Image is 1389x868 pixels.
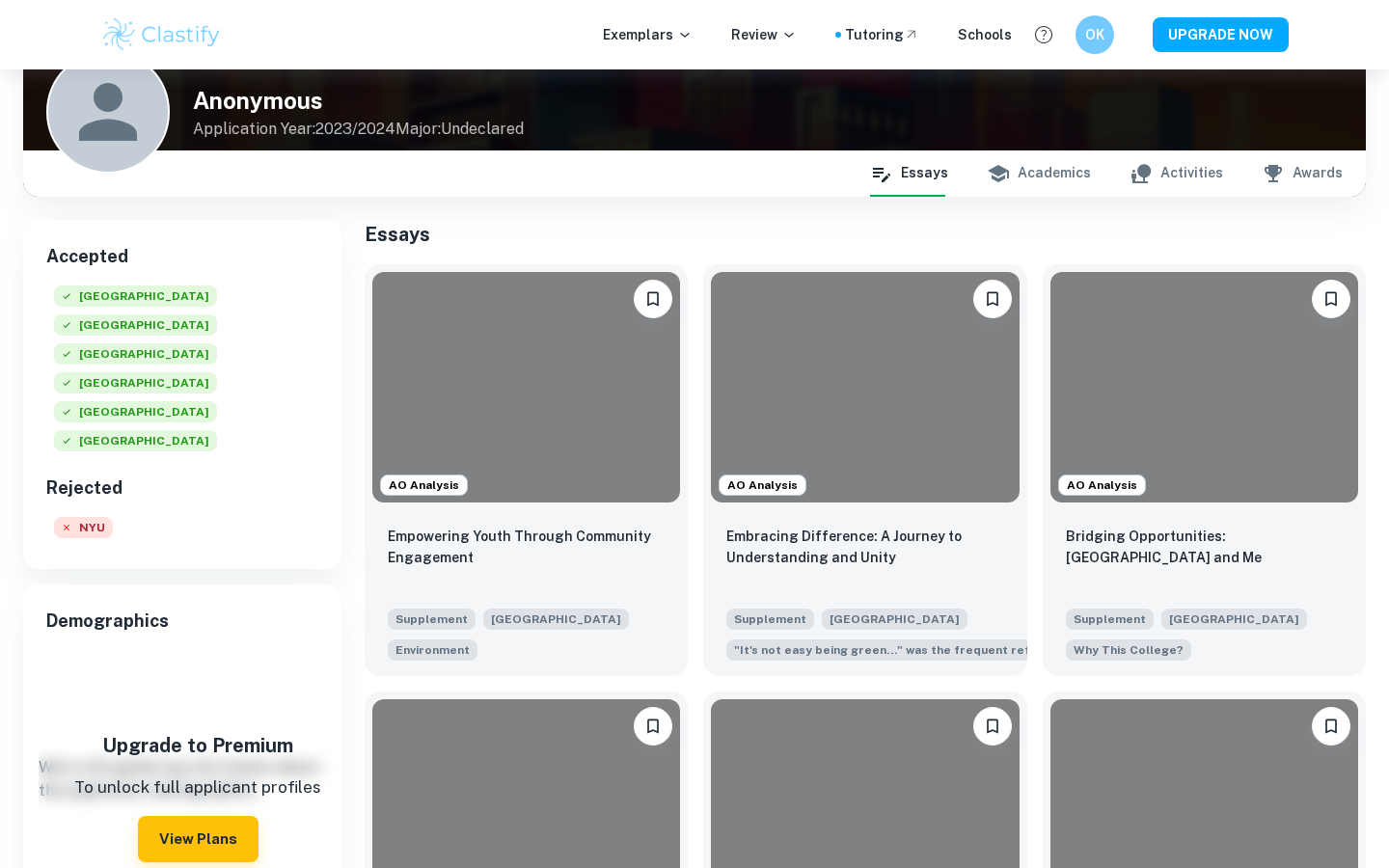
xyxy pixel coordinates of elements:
[870,150,948,197] button: Essays
[958,24,1012,45] a: Schools
[1027,18,1060,51] button: Help and Feedback
[54,343,217,372] div: Accepted: Columbia University
[1161,609,1307,630] span: [GEOGRAPHIC_DATA]
[138,816,259,862] button: View Plans
[1066,637,1191,661] span: What is your sense of Duke as a university and a community, and why do you consider it a good mat...
[54,401,217,422] span: [GEOGRAPHIC_DATA]
[54,430,217,451] span: [GEOGRAPHIC_DATA]
[726,637,1250,661] span: "It's not easy being green…" was the frequent refrain of Kermit the Frog. How has difference been...
[46,475,318,502] h6: Rejected
[1059,476,1145,494] span: AO Analysis
[100,15,223,54] img: Clastify logo
[731,24,797,45] p: Review
[1066,526,1343,568] p: Bridging Opportunities: Duke University and Me
[726,609,814,630] span: Supplement
[1043,264,1366,676] a: AO AnalysisBookmarkBridging Opportunities: Duke University and MeSupplement[GEOGRAPHIC_DATA]What ...
[46,608,318,635] span: Demographics
[703,264,1026,676] a: AO AnalysisBookmarkEmbracing Difference: A Journey to Understanding and UnitySupplement[GEOGRAPHI...
[1312,707,1350,746] button: Bookmark
[54,401,217,430] div: Accepted: Duke University
[483,609,629,630] span: [GEOGRAPHIC_DATA]
[70,731,325,760] h5: Upgrade to Premium
[634,280,672,318] button: Bookmark
[54,372,217,393] span: [GEOGRAPHIC_DATA]
[822,609,967,630] span: [GEOGRAPHIC_DATA]
[726,526,1003,568] p: Embracing Difference: A Journey to Understanding and Unity
[54,314,217,343] div: Accepted: Princeton University
[720,476,805,494] span: AO Analysis
[365,220,1366,249] h5: Essays
[603,24,693,45] p: Exemplars
[395,641,470,659] span: Environment
[365,264,688,676] a: AO AnalysisBookmarkEmpowering Youth Through Community EngagementSupplement[GEOGRAPHIC_DATA]There ...
[1076,15,1114,54] button: OK
[1312,280,1350,318] button: Bookmark
[70,775,325,800] p: To unlock full applicant profiles
[381,476,467,494] span: AO Analysis
[54,430,217,459] div: Accepted: Dartmouth College
[193,83,524,118] h4: Anonymous
[1153,17,1289,52] button: UPGRADE NOW
[987,150,1091,197] button: Academics
[54,372,217,401] div: Accepted: Northwestern University
[193,118,524,141] p: Application Year: 2023/2024 Major: Undeclared
[1066,609,1154,630] span: Supplement
[734,641,1242,659] span: "It's not easy being green…" was the frequent refrain of [PERSON_NAME] the Frog. H
[54,285,217,314] div: Accepted: Harvard University
[1084,24,1106,45] h6: OK
[1262,150,1343,197] button: Awards
[54,285,217,307] span: [GEOGRAPHIC_DATA]
[54,517,113,538] span: NYU
[1074,641,1184,659] span: Why This College?
[388,609,476,630] span: Supplement
[54,314,217,336] span: [GEOGRAPHIC_DATA]
[973,280,1012,318] button: Bookmark
[46,243,318,270] h6: Accepted
[845,24,919,45] a: Tutoring
[388,637,477,661] span: There is a Quaker saying: Let your life speak. Describe the environment in which you were raised ...
[634,707,672,746] button: Bookmark
[388,526,665,568] p: Empowering Youth Through Community Engagement
[973,707,1012,746] button: Bookmark
[1130,150,1223,197] button: Activities
[54,343,217,365] span: [GEOGRAPHIC_DATA]
[54,517,113,546] div: Rejected: New York University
